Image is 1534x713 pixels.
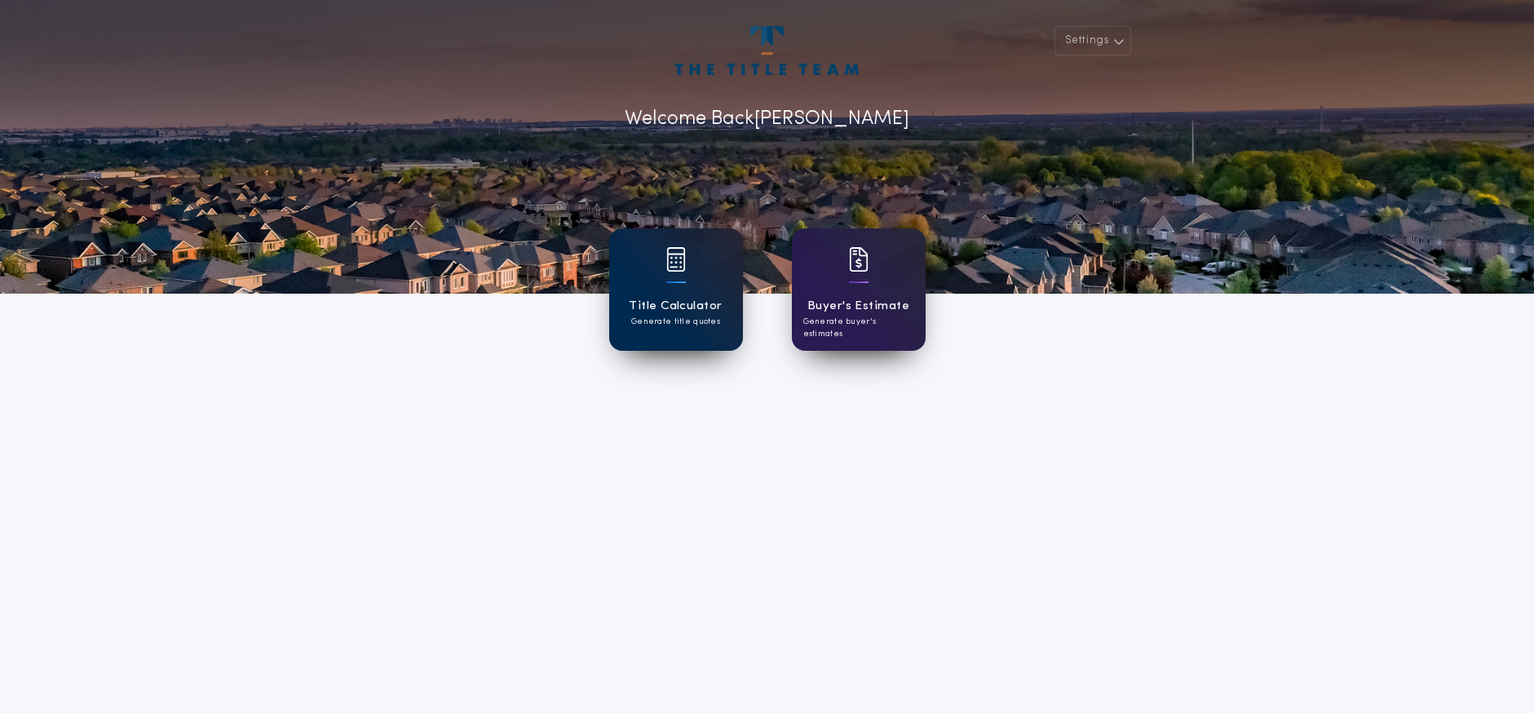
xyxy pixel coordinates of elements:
button: Settings [1054,26,1131,55]
a: card iconTitle CalculatorGenerate title quotes [609,228,743,351]
img: card icon [666,247,686,272]
p: Welcome Back [PERSON_NAME] [625,104,909,134]
img: account-logo [675,26,858,75]
p: Generate title quotes [631,316,720,328]
p: Generate buyer's estimates [803,316,914,340]
h1: Buyer's Estimate [807,297,909,316]
a: card iconBuyer's EstimateGenerate buyer's estimates [792,228,926,351]
h1: Title Calculator [629,297,722,316]
img: card icon [849,247,869,272]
